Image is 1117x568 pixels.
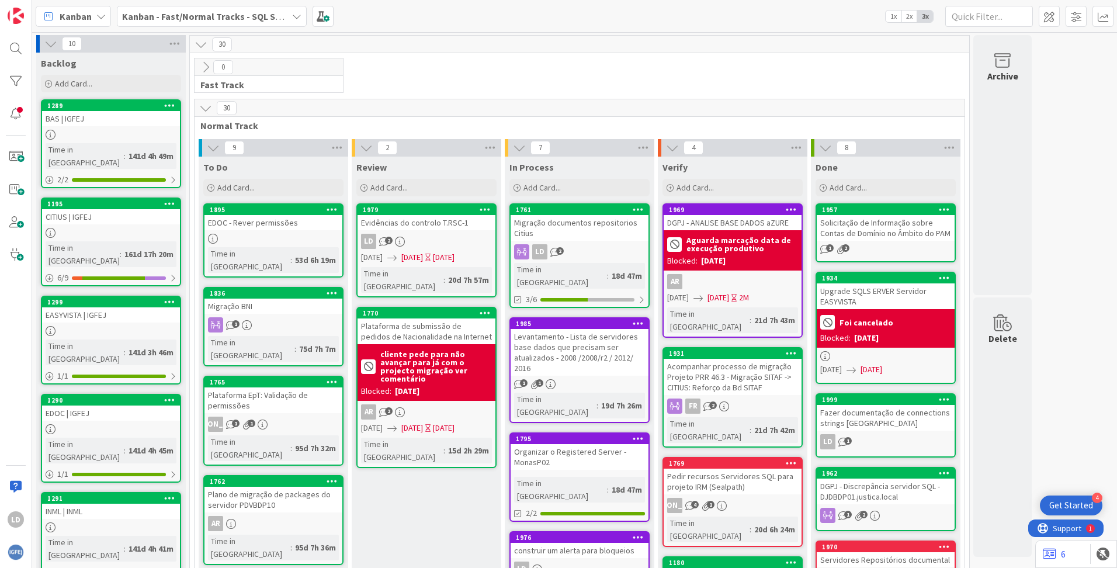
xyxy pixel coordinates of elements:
div: 141d 4h 45m [126,444,176,457]
div: 1195 [42,199,180,209]
div: [DATE] [854,332,879,344]
span: [DATE] [707,292,729,304]
div: Time in [GEOGRAPHIC_DATA] [208,435,290,461]
div: 1836 [210,289,342,297]
span: 8 [837,141,856,155]
div: Upgrade SQLS ERVER Servidor EASYVISTA [817,283,955,309]
span: 1 / 1 [57,370,68,382]
div: Migração documentos repositorios Citius [511,215,648,241]
div: 141d 4h 41m [126,542,176,555]
div: 1289 [42,101,180,111]
div: Acompanhar processo de migração Projeto PRR 46.3 - Migração SITAF -> CITIUS: Reforço da Bd SITAF [664,359,802,395]
span: Add Card... [55,78,92,89]
div: EASYVISTA | IGFEJ [42,307,180,323]
div: Time in [GEOGRAPHIC_DATA] [667,417,750,443]
div: 1969 [664,205,802,215]
div: 1836Migração BNI [204,288,342,314]
div: LD [820,434,835,449]
div: 1299EASYVISTA | IGFEJ [42,297,180,323]
div: 1985 [516,320,648,328]
div: 95d 7h 32m [292,442,339,455]
div: FR [664,399,802,414]
span: 1 [232,420,240,427]
span: 3x [917,11,933,22]
div: Time in [GEOGRAPHIC_DATA] [667,517,750,542]
div: 1290EDOC | IGFEJ [42,395,180,421]
div: 18d 47m [609,483,645,496]
div: 1999Fazer documentação de connections strings [GEOGRAPHIC_DATA] [817,394,955,431]
span: Normal Track [200,120,950,131]
span: 10 [62,37,82,51]
span: 1 [248,420,255,427]
div: 1962DGPJ - Discrepância servidor SQL - DJDBDP01.justica.local [817,468,955,504]
div: AR [208,516,223,531]
div: EDOC | IGFEJ [42,406,180,421]
div: Open Get Started checklist, remaining modules: 4 [1040,496,1102,515]
span: : [124,542,126,555]
div: Time in [GEOGRAPHIC_DATA] [46,536,124,562]
div: 6/9 [42,271,180,285]
span: : [596,399,598,412]
div: 1761Migração documentos repositorios Citius [511,205,648,241]
div: Delete [988,331,1017,345]
div: 1180 [664,557,802,568]
div: [PERSON_NAME] [208,417,223,432]
div: Time in [GEOGRAPHIC_DATA] [667,307,750,333]
div: Time in [GEOGRAPHIC_DATA] [46,340,124,365]
div: LD [511,244,648,259]
div: 1761 [516,206,648,214]
div: 53d 6h 19m [292,254,339,266]
div: 1762Plano de migração de packages do servidor PDVBDP10 [204,476,342,512]
div: Blocked: [361,385,391,397]
div: AR [664,274,802,289]
div: 21d 7h 42m [751,424,798,437]
div: 1957Solicitação de Informação sobre Contas de Domínio no Âmbito do PAM [817,205,955,241]
div: Time in [GEOGRAPHIC_DATA] [46,143,124,169]
span: 1 [844,511,852,518]
div: 1895 [204,205,342,215]
div: 1934Upgrade SQLS ERVER Servidor EASYVISTA [817,273,955,309]
div: 1931 [669,349,802,358]
div: 1291 [47,494,180,503]
span: 9 [224,141,244,155]
div: Organizar o Registered Server - MonasP02 [511,444,648,470]
div: 1957 [822,206,955,214]
div: 1/1 [42,369,180,383]
span: [DATE] [401,251,423,264]
span: In Process [509,161,554,173]
div: Time in [GEOGRAPHIC_DATA] [208,535,290,560]
div: Levantamento - Lista de servidores base dados que precisam ser atualizados - 2008 /2008/r2 / 2012... [511,329,648,376]
span: Fast Track [200,79,328,91]
div: DGPJ - Discrepância servidor SQL - DJDBDP01.justica.local [817,479,955,504]
div: 1769 [664,458,802,469]
span: 2 [556,247,564,255]
div: 1979 [358,205,495,215]
span: 4 [691,501,699,508]
span: Verify [662,161,688,173]
div: 1299 [42,297,180,307]
div: 1769Pedir recursos Servidores SQL para projeto IRM (Sealpath) [664,458,802,494]
img: avatar [8,544,24,560]
span: : [294,342,296,355]
div: Plano de migração de packages do servidor PDVBDP10 [204,487,342,512]
span: : [120,248,122,261]
span: : [124,150,126,162]
span: 1 / 1 [57,468,68,480]
div: BAS | IGFEJ [42,111,180,126]
div: 1976construir um alerta para bloqueios [511,532,648,558]
div: 15d 2h 29m [445,444,492,457]
span: Add Card... [523,182,561,193]
div: 1289BAS | IGFEJ [42,101,180,126]
div: AR [358,404,495,420]
span: [DATE] [667,292,689,304]
div: 1291INML | INML [42,493,180,519]
span: 2 [385,237,393,244]
b: Kanban - Fast/Normal Tracks - SQL SERVER [122,11,303,22]
span: : [443,273,445,286]
div: [DATE] [701,255,726,267]
div: 18d 47m [609,269,645,282]
div: 1957 [817,205,955,215]
span: 1 [707,501,714,508]
div: Solicitação de Informação sobre Contas de Domínio no Âmbito do PAM [817,215,955,241]
div: Evidências do controlo T.RSC-1 [358,215,495,230]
